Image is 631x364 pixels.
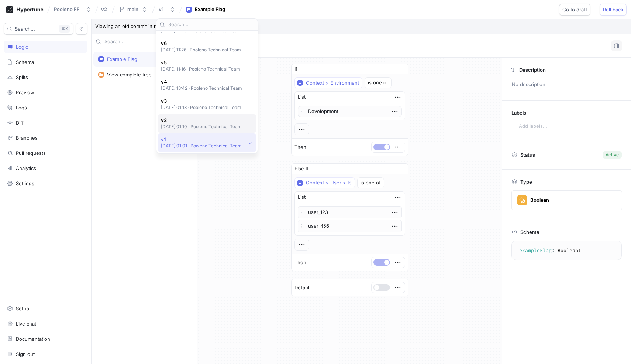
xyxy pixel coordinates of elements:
button: Roll back [600,4,627,16]
div: Documentation [16,336,50,342]
div: Splits [16,74,28,80]
button: Pooleno FF [51,3,94,16]
span: v1 [161,136,242,143]
div: is one of [368,81,388,85]
div: Context > User > Id [306,180,352,186]
div: Settings [16,180,34,186]
div: Schema [16,59,34,65]
span: v5 [161,59,241,66]
div: Sign out [16,351,35,357]
p: Labels [511,110,526,116]
p: Status [520,150,535,160]
div: is one of [361,181,381,185]
button: Search...K [4,23,73,35]
textarea: exampleFlag: Boolean! [515,244,618,257]
p: [DATE] 11:16 ‧ Pooleno Technical Team [161,66,241,72]
div: Logic [16,44,28,50]
button: main [115,3,150,16]
span: v3 [161,98,242,104]
div: K [59,25,70,33]
div: Pooleno FF [54,6,80,13]
p: Then [294,144,306,151]
div: Example Flag [195,6,225,13]
span: v4 [161,79,242,85]
div: Analytics [16,165,36,171]
div: Live chat [16,321,36,327]
div: Context > Environment [306,80,359,86]
div: Preview [16,89,34,95]
p: Description [519,67,546,73]
p: user_123 [298,206,402,219]
p: Type [520,179,532,185]
p: user_456 [298,220,402,232]
span: Go to draft [562,7,587,12]
button: Go to draft [559,4,590,16]
p: [DATE] 01:13 ‧ Pooleno Technical Team [161,104,242,110]
p: If [294,65,297,73]
input: Search... [104,38,182,45]
p: [DATE] 13:42 ‧ Pooleno Technical Team [161,85,242,91]
button: Context > User > Id [294,177,355,188]
p: [DATE] 11:26 ‧ Pooleno Technical Team [161,47,241,53]
span: Search... [15,27,35,31]
span: v2 [161,117,242,123]
div: List [298,93,306,101]
p: [DATE] 01:01 ‧ Pooleno Technical Team [161,143,242,149]
button: Context > Environment [294,77,362,88]
div: List [298,194,306,201]
div: Pull requests [16,150,46,156]
p: No description. [508,78,625,91]
span: Roll back [603,7,623,12]
div: Active [606,152,619,158]
span: v2 [101,7,107,12]
a: Documentation [4,333,87,345]
input: Search... [168,21,255,28]
div: v1 [159,6,164,13]
div: Diff [16,120,24,126]
div: Branches [16,135,38,141]
div: Example Flag [107,56,137,62]
p: Viewing an old commit in read-only mode. [92,19,631,34]
p: Then [294,259,306,266]
span: v6 [161,40,241,47]
button: v1 [156,3,179,16]
p: Else If [294,165,308,173]
div: Logs [16,105,27,110]
div: main [127,6,138,13]
button: Boolean [511,190,622,210]
div: Setup [16,306,29,312]
div: View complete tree [107,72,152,78]
p: Default [294,284,311,292]
p: Schema [520,229,539,235]
button: Add labels... [509,121,549,131]
div: Boolean [530,197,549,203]
p: [DATE] 01:10 ‧ Pooleno Technical Team [161,123,242,130]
